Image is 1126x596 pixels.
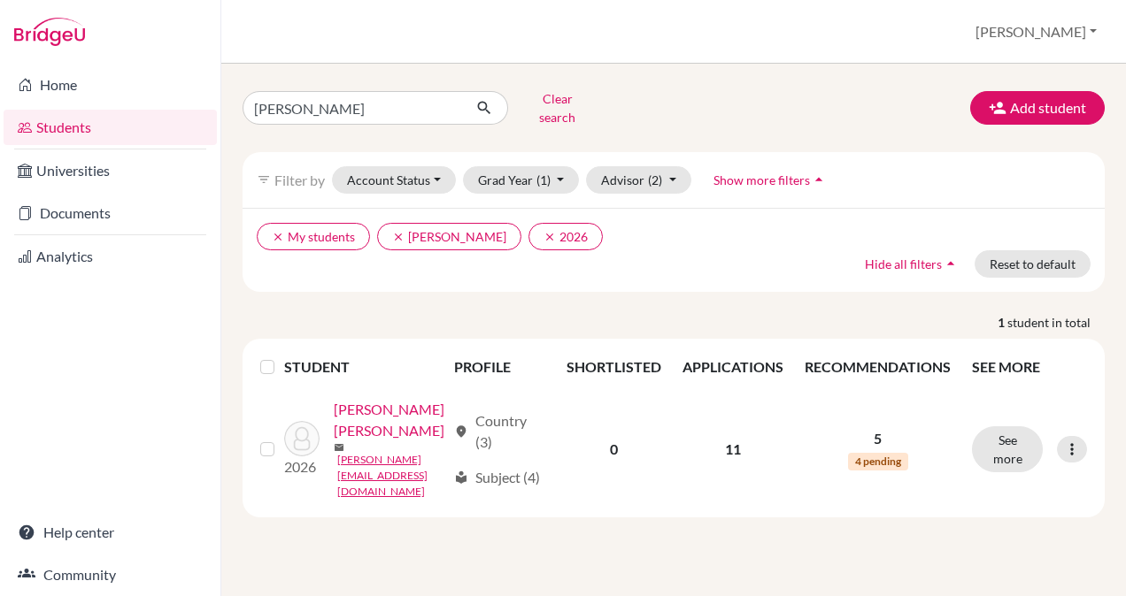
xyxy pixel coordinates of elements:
[810,171,828,188] i: arrow_drop_up
[975,250,1091,278] button: Reset to default
[443,346,556,388] th: PROFILE
[805,428,951,449] p: 5
[337,452,446,500] a: [PERSON_NAME][EMAIL_ADDRESS][DOMAIN_NAME]
[508,85,606,131] button: Clear search
[284,456,320,478] p: 2026
[713,172,810,187] span: Show more filters
[672,388,794,510] td: 11
[544,231,556,243] i: clear
[4,195,217,231] a: Documents
[454,424,468,439] span: location_on
[454,467,540,488] div: Subject (4)
[972,426,1043,472] button: See more
[4,515,217,550] a: Help center
[272,231,284,243] i: clear
[274,172,325,188] span: Filter by
[586,166,691,194] button: Advisor(2)
[243,91,462,125] input: Find student by name...
[4,239,217,274] a: Analytics
[454,410,545,453] div: Country (3)
[672,346,794,388] th: APPLICATIONS
[284,421,320,456] img: Sandoval Cañas Prieto, Mariana
[1007,313,1105,332] span: student in total
[998,313,1007,332] strong: 1
[850,250,975,278] button: Hide all filtersarrow_drop_up
[865,256,942,271] span: Hide all filters
[334,399,446,441] a: [PERSON_NAME] [PERSON_NAME]
[848,453,908,470] span: 4 pending
[4,110,217,145] a: Students
[648,172,662,187] span: (2)
[454,470,468,485] span: local_library
[392,231,405,243] i: clear
[377,223,521,250] button: clear[PERSON_NAME]
[794,346,961,388] th: RECOMMENDATIONS
[4,67,217,103] a: Home
[970,91,1105,125] button: Add student
[698,166,843,194] button: Show more filtersarrow_drop_up
[14,18,85,46] img: Bridge-U
[257,223,370,250] button: clearMy students
[284,346,443,388] th: STUDENT
[528,223,603,250] button: clear2026
[332,166,456,194] button: Account Status
[961,346,1098,388] th: SEE MORE
[942,255,960,272] i: arrow_drop_up
[556,346,672,388] th: SHORTLISTED
[968,15,1105,49] button: [PERSON_NAME]
[257,172,271,187] i: filter_list
[536,172,551,187] span: (1)
[4,557,217,592] a: Community
[463,166,580,194] button: Grad Year(1)
[556,388,672,510] td: 0
[334,442,344,453] span: mail
[4,153,217,188] a: Universities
